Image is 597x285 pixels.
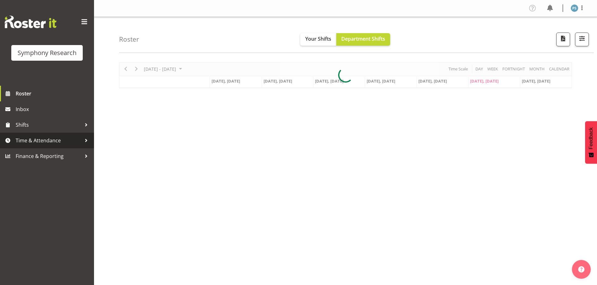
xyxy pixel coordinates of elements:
button: Department Shifts [336,33,390,46]
span: Finance & Reporting [16,151,81,161]
span: Roster [16,89,91,98]
span: Feedback [588,127,594,149]
h4: Roster [119,36,139,43]
span: Shifts [16,120,81,130]
span: Time & Attendance [16,136,81,145]
div: Symphony Research [18,48,76,58]
button: Filter Shifts [575,33,589,46]
span: Department Shifts [341,35,385,42]
button: Download a PDF of the roster according to the set date range. [556,33,570,46]
button: Your Shifts [300,33,336,46]
span: Your Shifts [305,35,331,42]
img: paul-s-stoneham1982.jpg [571,4,578,12]
button: Feedback - Show survey [585,121,597,164]
span: Inbox [16,104,91,114]
img: Rosterit website logo [5,16,56,28]
img: help-xxl-2.png [578,266,584,272]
